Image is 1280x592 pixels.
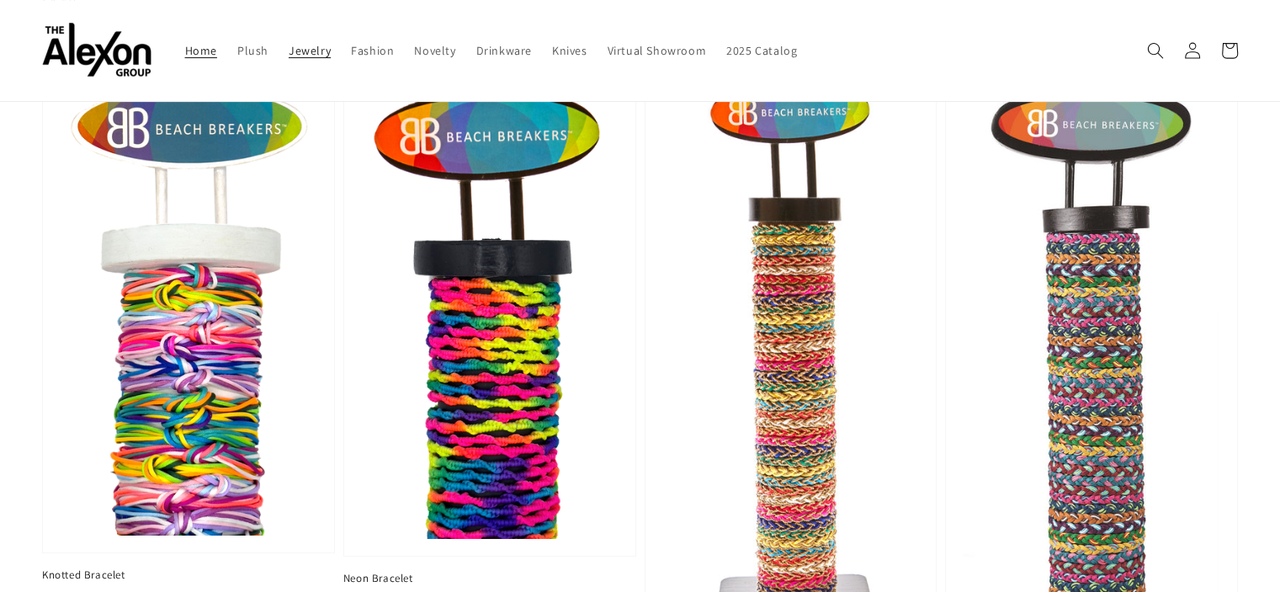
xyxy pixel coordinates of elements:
[341,33,404,68] a: Fashion
[542,33,598,68] a: Knives
[289,43,331,58] span: Jewelry
[414,43,455,58] span: Novelty
[404,33,465,68] a: Novelty
[227,33,279,68] a: Plush
[598,33,717,68] a: Virtual Showroom
[42,24,151,78] img: The Alexon Group
[237,43,268,58] span: Plush
[608,43,707,58] span: Virtual Showroom
[1137,32,1174,69] summary: Search
[185,43,217,58] span: Home
[343,571,636,586] span: Neon Bracelet
[351,43,394,58] span: Fashion
[60,72,317,536] img: Knotted Bracelet
[175,33,227,68] a: Home
[726,43,797,58] span: 2025 Catalog
[361,72,619,539] img: Neon Bracelet
[466,33,542,68] a: Drinkware
[552,43,587,58] span: Knives
[476,43,532,58] span: Drinkware
[716,33,807,68] a: 2025 Catalog
[42,568,335,583] span: Knotted Bracelet
[279,33,341,68] a: Jewelry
